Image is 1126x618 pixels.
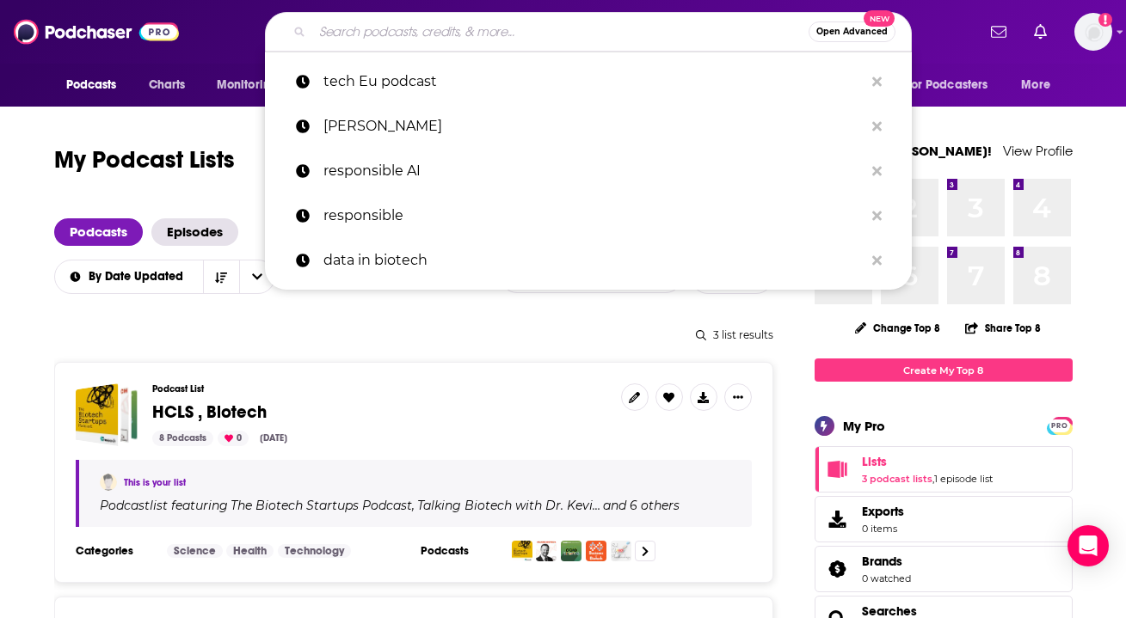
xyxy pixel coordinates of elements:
img: User Profile [1074,13,1112,51]
span: Exports [821,507,855,531]
h2: Choose List sort [54,260,275,294]
a: Lists [862,454,993,469]
div: 8 Podcasts [152,431,213,446]
p: and 6 others [603,498,680,513]
a: This is your list [124,477,186,488]
div: Search podcasts, credits, & more... [265,12,912,52]
div: 0 [218,431,249,446]
button: Share Top 8 [964,311,1042,345]
a: Episodes [151,218,238,246]
p: responsible [323,193,864,238]
span: More [1021,73,1050,97]
span: , [932,473,934,485]
input: Search podcasts, credits, & more... [312,18,809,46]
span: New [864,10,895,27]
button: open menu [895,69,1013,101]
span: For Podcasters [906,73,988,97]
p: responsible AI [323,149,864,193]
a: 3 podcast lists [862,473,932,485]
a: Show notifications dropdown [984,17,1013,46]
img: |Ruth [100,474,117,491]
p: tech Eu podcast [323,59,864,104]
button: Show profile menu [1074,13,1112,51]
a: Technology [278,544,351,558]
h4: The Biotech Startups Podcast [231,499,412,512]
h3: Podcasts [421,544,498,558]
span: Monitoring [217,73,278,97]
svg: Add a profile image [1098,13,1112,27]
button: open menu [205,69,300,101]
span: Logged in as Ruth_Nebius [1074,13,1112,51]
button: Change Top 8 [845,317,951,339]
a: responsible [265,193,912,238]
a: Talking Biotech with Dr. Kevi… [415,499,600,512]
span: Brands [862,554,902,569]
a: Science [167,544,223,558]
a: Brands [862,554,911,569]
a: [PERSON_NAME] [265,104,912,149]
img: Real Life Pharmacology - Pharmacology Education for Health Care Professionals [611,541,631,561]
a: HCLS , Biotech [152,403,267,422]
a: Create My Top 8 [815,358,1073,382]
span: Lists [862,454,887,469]
a: Brands [821,557,855,581]
span: Open Advanced [816,28,888,36]
a: Health [226,544,274,558]
span: 0 items [862,523,904,535]
a: The Biotech Startups Podcast [228,499,412,512]
a: Show notifications dropdown [1027,17,1054,46]
span: Exports [862,504,904,519]
a: Podcasts [54,218,143,246]
span: Podcasts [66,73,117,97]
img: Business Of Biotech [586,541,606,561]
a: 0 watched [862,572,911,584]
div: Podcast list featuring [100,498,731,513]
button: open menu [1009,69,1072,101]
a: responsible AI [265,149,912,193]
span: Charts [149,73,186,97]
div: [DATE] [253,431,294,446]
h3: Podcast List [152,383,607,395]
span: By Date Updated [89,271,189,283]
p: data in biotech [323,238,864,283]
span: PRO [1049,419,1070,432]
button: Show More Button [724,383,752,411]
span: HCLS , Biotech [152,401,267,423]
span: , [412,498,415,513]
div: My Pro [843,418,885,434]
p: alexandre howard [323,104,864,149]
img: The Biotech Startups Podcast [512,541,532,561]
img: Podchaser - Follow, Share and Rate Podcasts [14,15,179,48]
button: Sort Direction [203,260,239,293]
div: Open Intercom Messenger [1068,525,1109,566]
span: Brands [815,546,1073,592]
a: Lists [821,457,855,481]
a: 1 episode list [934,473,993,485]
h1: My Podcast Lists [54,144,235,177]
img: CrowdScience [561,541,581,561]
a: tech Eu podcast [265,59,912,104]
div: 3 list results [54,328,773,341]
button: Open AdvancedNew [809,21,895,42]
a: Charts [138,69,196,101]
button: open menu [53,271,203,283]
a: Exports [815,496,1073,542]
span: Lists [815,446,1073,493]
button: open menu [239,260,275,293]
a: data in biotech [265,238,912,283]
a: PRO [1049,419,1070,431]
button: open menu [54,69,139,101]
h4: Talking Biotech with Dr. Kevi… [417,499,600,512]
a: HCLS , Biotech [76,383,138,446]
a: View Profile [1003,143,1073,159]
h3: Categories [76,544,153,558]
img: Talking Biotech with Dr. Kevin Folta [536,541,557,561]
